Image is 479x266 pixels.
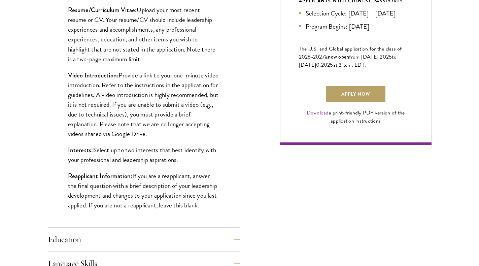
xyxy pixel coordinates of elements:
[299,45,402,61] span: The U.S. and Global application for the class of 202
[321,61,330,69] span: 202
[68,145,93,155] strong: Interests:
[68,71,119,80] strong: Video Introduction:
[328,53,349,61] span: now open
[330,61,333,69] span: 5
[68,70,219,139] p: Provide a link to your one-minute video introduction. Refer to the instructions in the applicatio...
[311,53,322,61] span: -202
[322,53,325,61] span: 7
[48,231,240,247] button: Education
[299,53,397,69] span: to [DATE]
[316,61,319,69] span: 0
[68,171,133,180] strong: Reapplicant Information:
[68,171,219,210] p: If you are a reapplicant, answer the final question with a brief description of your leadership d...
[299,8,413,18] li: Selection Cycle: [DATE] – [DATE]
[307,109,329,117] a: Download
[68,5,219,64] p: Upload your most recent resume or CV. Your resume/CV should include leadership experiences and ac...
[349,53,380,61] span: from [DATE],
[325,53,328,61] span: is
[319,61,321,69] span: ,
[299,109,413,125] div: a print-friendly PDF version of the application instructions
[299,22,413,31] li: Program Begins: [DATE]
[308,53,311,61] span: 6
[389,53,392,61] span: 5
[68,145,219,165] p: Select up to two interests that best identify with your professional and leadership aspirations.
[68,5,137,14] strong: Resume/Curriculum Vitae:
[333,61,366,69] span: at 3 p.m. EDT.
[326,86,385,102] a: Apply Now
[380,53,389,61] span: 202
